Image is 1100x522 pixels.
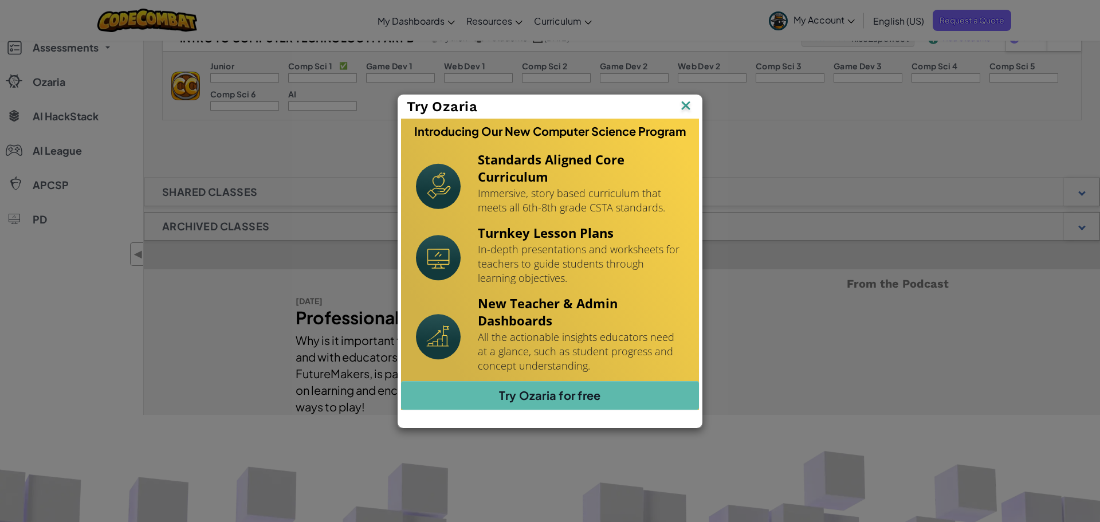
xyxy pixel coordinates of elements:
[478,242,684,285] p: In-depth presentations and worksheets for teachers to guide students through learning objectives.
[478,186,684,215] p: Immersive, story based curriculum that meets all 6th-8th grade CSTA standards.
[416,163,461,209] img: Icon_StandardsAlignment.svg
[478,295,684,329] h4: New Teacher & Admin Dashboards
[414,124,686,138] h3: Introducing Our New Computer Science Program
[478,151,684,185] h4: Standards Aligned Core Curriculum
[478,330,684,373] p: All the actionable insights educators need at a glance, such as student progress and concept unde...
[401,381,699,410] a: Try Ozaria for free
[407,99,478,115] span: Try Ozaria
[416,235,461,281] img: Icon_Turnkey.svg
[416,314,461,360] img: Icon_NewTeacherDashboard.svg
[678,98,693,115] img: IconClose.svg
[478,224,684,241] h4: Turnkey Lesson Plans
